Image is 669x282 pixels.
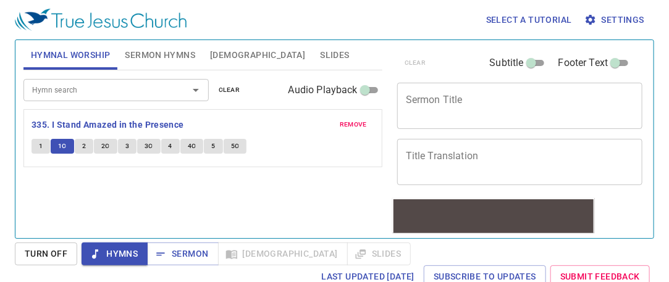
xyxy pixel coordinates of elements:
span: 2 [82,141,86,152]
span: 4C [188,141,196,152]
button: 2 [75,139,93,154]
img: True Jesus Church [15,9,187,31]
span: 5C [231,141,240,152]
button: 5C [224,139,247,154]
button: Select a tutorial [481,9,577,31]
button: 1C [51,139,74,154]
button: 1 [32,139,50,154]
span: 3 [125,141,129,152]
span: 1C [58,141,67,152]
span: remove [340,119,367,130]
span: Turn Off [25,246,67,262]
span: 4 [169,141,172,152]
span: 3C [145,141,153,152]
span: Audio Playback [288,83,358,97]
span: Select a tutorial [486,12,572,28]
span: 2C [101,141,110,152]
b: 335. I Stand Amazed in the Presence [32,117,184,133]
span: Subtitle [490,56,524,70]
button: Sermon [147,243,218,265]
button: 4 [161,139,180,154]
button: Turn Off [15,243,77,265]
span: Slides [320,48,349,63]
span: 1 [39,141,43,152]
button: 3C [137,139,161,154]
button: 3 [118,139,137,154]
span: Settings [587,12,644,28]
span: Hymnal Worship [31,48,111,63]
button: 2C [94,139,117,154]
span: Hymns [91,246,138,262]
button: clear [211,83,248,97]
span: clear [219,85,240,96]
span: Footer Text [558,56,608,70]
button: Open [187,81,204,99]
button: 5 [204,139,222,154]
button: 335. I Stand Amazed in the Presence [32,117,186,133]
span: [DEMOGRAPHIC_DATA] [210,48,305,63]
button: Settings [582,9,649,31]
button: Hymns [82,243,148,265]
span: Sermon Hymns [125,48,195,63]
span: Sermon [157,246,208,262]
span: 5 [211,141,215,152]
button: remove [332,117,374,132]
button: 4C [180,139,204,154]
